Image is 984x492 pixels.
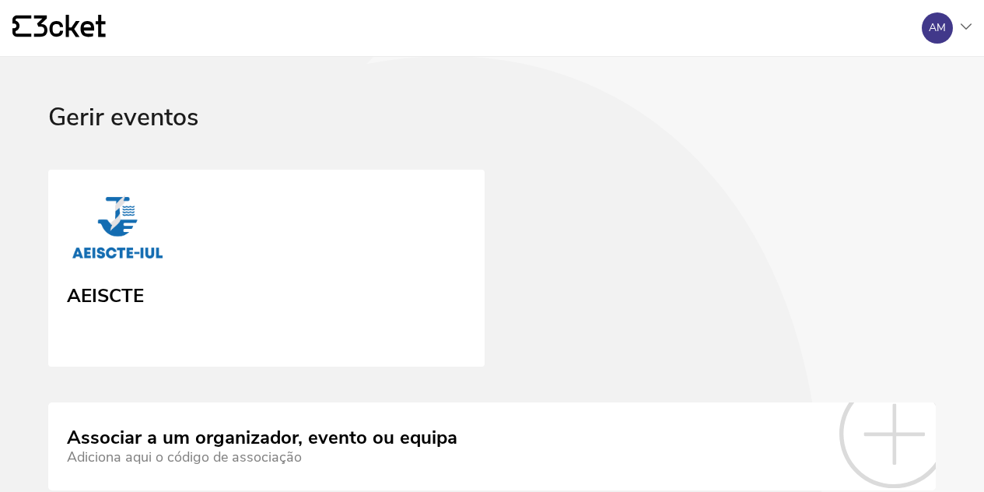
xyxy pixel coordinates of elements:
div: Adiciona aqui o código de associação [67,449,457,466]
a: Associar a um organizador, evento ou equipa Adiciona aqui o código de associação [48,402,936,490]
img: AEISCTE [67,195,168,265]
div: Associar a um organizador, evento ou equipa [67,427,457,449]
div: Gerir eventos [48,104,936,170]
a: AEISCTE AEISCTE [48,170,485,367]
div: AM [929,22,946,34]
a: {' '} [12,15,106,41]
div: AEISCTE [67,279,144,307]
g: {' '} [12,16,31,37]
